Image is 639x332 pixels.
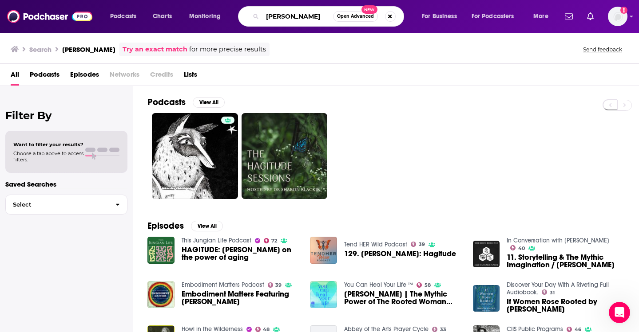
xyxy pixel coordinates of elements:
[262,9,333,23] input: Search podcasts, credits, & more...
[150,67,173,86] span: Credits
[507,237,609,244] a: In Conversation with Nathalie Nahai
[608,7,627,26] span: Logged in as anyalola
[527,9,560,23] button: open menu
[147,9,177,23] a: Charts
[182,290,300,305] a: Embodiment Matters Featuring Sharon Blackie
[255,327,270,332] a: 48
[147,220,223,231] a: EpisodesView All
[13,141,83,148] span: Want to filter your results?
[110,10,136,23] span: Podcasts
[550,291,555,295] span: 31
[147,281,175,308] img: Embodiment Matters Featuring Sharon Blackie
[123,44,187,55] a: Try an exact match
[184,67,197,86] a: Lists
[416,9,468,23] button: open menu
[411,242,425,247] a: 39
[609,302,630,323] iframe: Intercom live chat
[104,9,148,23] button: open menu
[183,9,232,23] button: open menu
[182,290,300,305] span: Embodiment Matters Featuring [PERSON_NAME]
[182,246,300,261] span: HAGITUDE: [PERSON_NAME] on the power of aging
[5,109,127,122] h2: Filter By
[608,7,627,26] button: Show profile menu
[310,237,337,264] img: 129. Dr. Sharon Blackie: Hagitude
[344,241,407,248] a: Tend HER Wild Podcast
[518,246,525,250] span: 40
[507,298,625,313] span: If Women Rose Rooted by [PERSON_NAME]
[510,245,525,250] a: 40
[422,10,457,23] span: For Business
[147,97,225,108] a: PodcastsView All
[575,328,581,332] span: 46
[263,328,270,332] span: 48
[344,250,456,258] a: 129. Dr. Sharon Blackie: Hagitude
[5,180,127,188] p: Saved Searches
[189,10,221,23] span: Monitoring
[62,45,115,54] h3: [PERSON_NAME]
[11,67,19,86] a: All
[264,238,278,243] a: 72
[620,7,627,14] svg: Add a profile image
[30,67,60,86] a: Podcasts
[440,328,446,332] span: 33
[417,282,431,288] a: 58
[147,97,186,108] h2: Podcasts
[147,220,184,231] h2: Episodes
[182,237,251,244] a: This Jungian Life Podcast
[507,254,625,269] a: 11. Storytelling & The Mythic Imagination / Dr Sharon Blackie
[310,281,337,308] img: Dr. Sharon Blackie | The Mythic Power of The Rooted Woman Oracle
[583,9,597,24] a: Show notifications dropdown
[268,282,282,288] a: 39
[6,202,108,207] span: Select
[337,14,374,19] span: Open Advanced
[507,281,609,296] a: Discover Your Day With A Riveting Full Audiobook.
[5,195,127,215] button: Select
[13,150,83,163] span: Choose a tab above to access filters.
[507,298,625,313] a: If Women Rose Rooted by Sharon Blackie
[271,239,277,243] span: 72
[333,11,378,22] button: Open AdvancedNew
[466,9,527,23] button: open menu
[182,246,300,261] a: HAGITUDE: Sharon Blackie on the power of aging
[608,7,627,26] img: User Profile
[182,281,264,289] a: Embodiment Matters Podcast
[533,10,548,23] span: More
[275,283,282,287] span: 39
[153,10,172,23] span: Charts
[344,290,462,305] span: [PERSON_NAME] | The Mythic Power of The Rooted Woman Oracle
[473,241,500,268] img: 11. Storytelling & The Mythic Imagination / Dr Sharon Blackie
[29,45,52,54] h3: Search
[542,289,555,295] a: 31
[110,67,139,86] span: Networks
[567,327,581,332] a: 46
[344,250,456,258] span: 129. [PERSON_NAME]: Hagitude
[7,8,92,25] img: Podchaser - Follow, Share and Rate Podcasts
[361,5,377,14] span: New
[425,283,431,287] span: 58
[561,9,576,24] a: Show notifications dropdown
[189,44,266,55] span: for more precise results
[432,327,446,332] a: 33
[191,221,223,231] button: View All
[580,46,625,53] button: Send feedback
[147,237,175,264] img: HAGITUDE: Sharon Blackie on the power of aging
[472,10,514,23] span: For Podcasters
[507,254,625,269] span: 11. Storytelling & The Mythic Imagination / [PERSON_NAME]
[193,97,225,108] button: View All
[344,281,413,289] a: You Can Heal Your Life ™
[419,242,425,246] span: 39
[70,67,99,86] a: Episodes
[473,285,500,312] img: If Women Rose Rooted by Sharon Blackie
[344,290,462,305] a: Dr. Sharon Blackie | The Mythic Power of The Rooted Woman Oracle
